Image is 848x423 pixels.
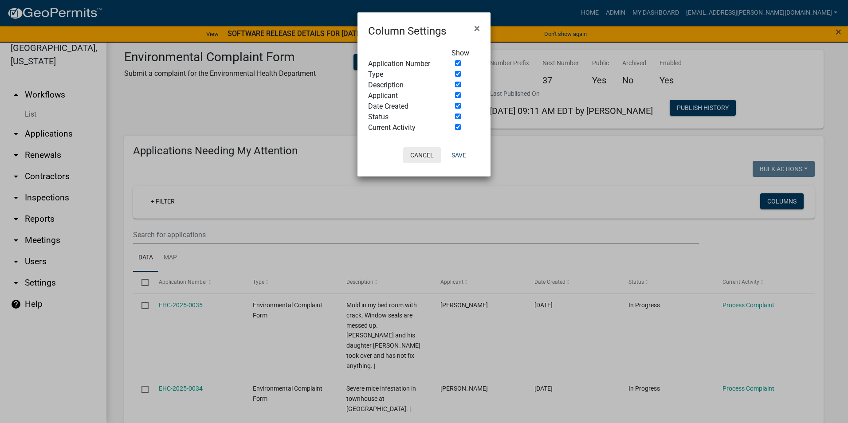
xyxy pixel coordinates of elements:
[368,23,446,39] h4: Column Settings
[361,80,445,90] div: Description
[474,22,480,35] span: ×
[361,59,445,69] div: Application Number
[467,16,487,41] button: Close
[403,147,441,163] button: Cancel
[361,101,445,112] div: Date Created
[361,90,445,101] div: Applicant
[444,147,473,163] button: Save
[361,122,445,133] div: Current Activity
[361,112,445,122] div: Status
[361,69,445,80] div: Type
[445,48,487,59] div: Show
